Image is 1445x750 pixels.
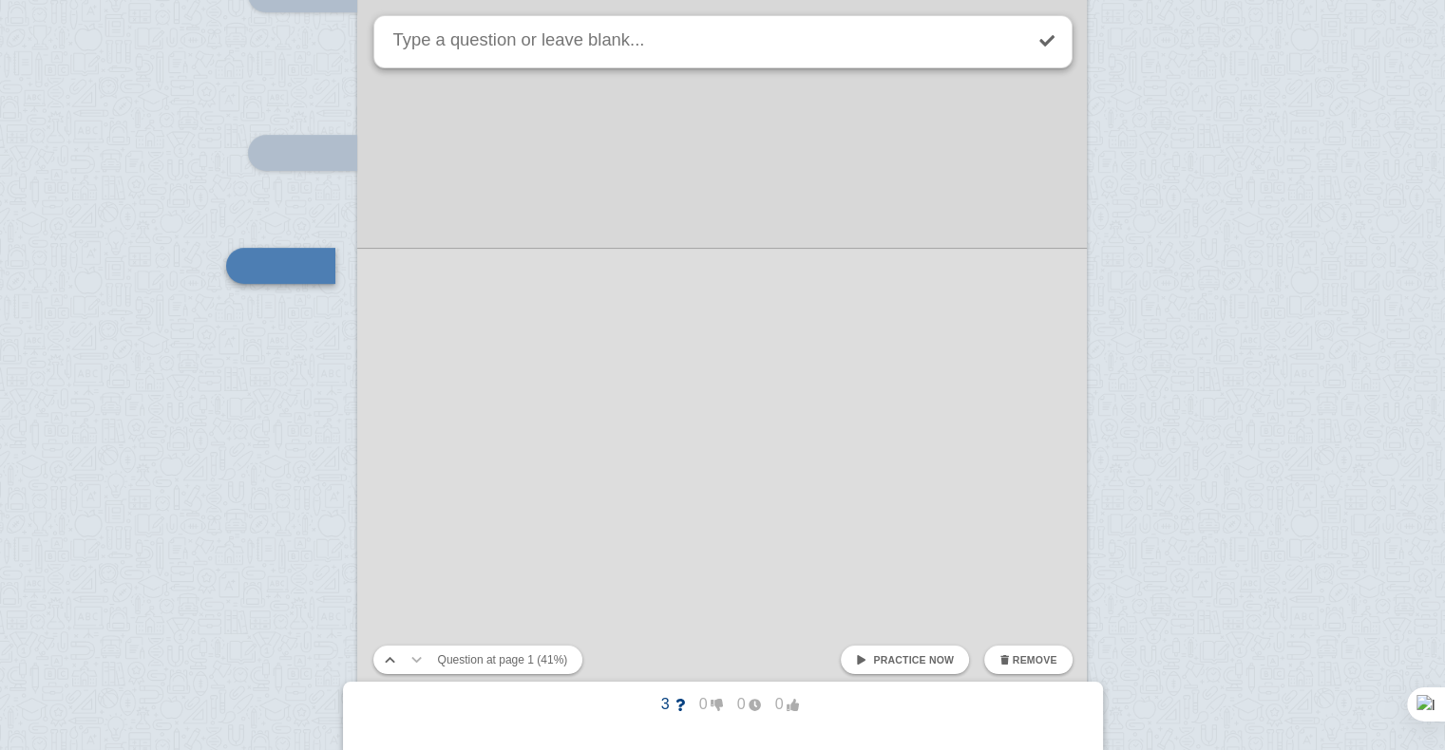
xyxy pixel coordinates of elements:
span: Remove [1013,654,1057,666]
button: Remove [984,646,1072,674]
span: 0 [685,696,723,713]
a: Practice now [841,646,969,674]
span: Practice now [873,654,954,666]
button: Question at page 1 (41%) [430,646,576,674]
span: 0 [723,696,761,713]
span: 0 [761,696,799,713]
span: 3 [647,696,685,713]
button: 3000 [632,689,814,720]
